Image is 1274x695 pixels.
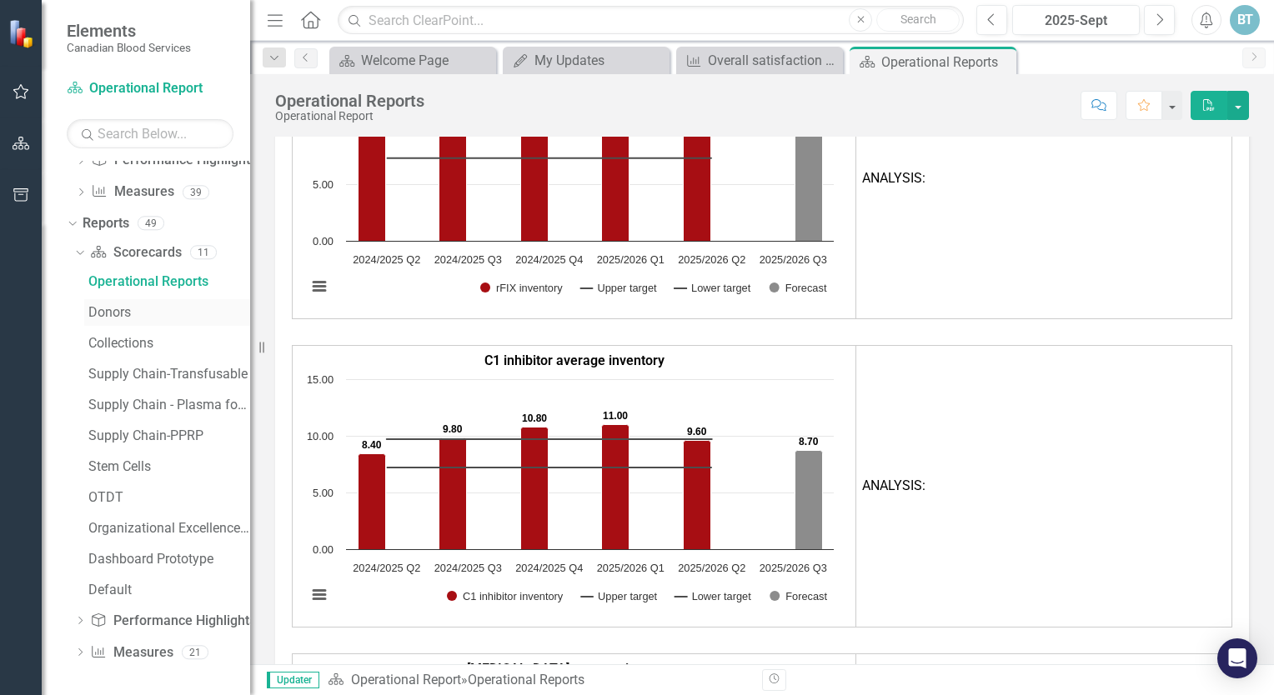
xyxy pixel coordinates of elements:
[522,412,547,424] text: 10.80
[515,562,583,574] text: 2024/2025 Q4
[521,427,549,550] path: 2024/2025 Q4, 10.8. C1 inhibitor inventory.
[67,21,191,41] span: Elements
[334,50,492,71] a: Welcome Page
[91,151,256,170] a: Performance Highlights
[88,274,250,289] div: Operational Reports
[434,253,502,266] text: 2024/2025 Q3
[480,282,563,294] button: Show rFIX inventory
[88,582,250,597] div: Default
[84,268,250,295] a: Operational Reports
[881,52,1012,72] div: Operational Reports
[313,487,334,499] text: 5.00
[67,41,191,54] small: Canadian Blood Services
[328,671,750,690] div: »
[67,79,233,98] a: Operational Report
[760,562,827,574] text: 2025/2026 Q3
[678,253,745,266] text: 2025/2026 Q2
[862,477,925,493] span: ANALYSIS:
[384,464,715,471] g: Lower target, series 3 of 4. Line with 6 data points.
[90,243,181,262] a: Scorecards
[687,426,707,437] text: 9.60
[338,6,964,35] input: Search ClearPoint...
[692,590,752,602] text: Lower target
[84,515,250,542] a: Organizational Excellence – Quality Management
[708,50,839,71] div: Overall satisfaction (OSAT)
[298,371,842,621] svg: Interactive chart
[515,253,583,266] text: 2024/2025 Q4
[182,645,208,659] div: 21
[799,436,819,447] text: 8.70
[88,305,250,320] div: Donors
[353,562,420,574] text: 2024/2025 Q2
[83,214,129,233] a: Reports
[88,428,250,443] div: Supply Chain-PPRP
[581,591,658,602] button: Show Upper target
[183,185,209,199] div: 39
[359,454,386,550] path: 2024/2025 Q2, 8.4. C1 inhibitor inventory.
[351,672,461,687] a: Operational Report
[447,591,564,602] button: Show C1 inhibitor inventory
[674,282,751,294] button: Show Lower target
[603,410,628,422] text: 11.00
[795,451,823,550] path: 2025/2026 Q3, 8.7. Forecast.
[785,282,827,294] text: Forecast
[359,71,795,242] g: rFIX inventory, series 1 of 4. Bar series with 6 bars.
[88,336,250,351] div: Collections
[84,577,250,603] a: Default
[1018,11,1134,31] div: 2025-Sept
[313,235,334,247] text: 0.00
[862,170,925,186] span: ANALYSIS:
[67,119,233,148] input: Search Below...
[534,50,665,71] div: My Updates
[84,546,250,572] a: Dashboard Prototype
[361,50,492,71] div: Welcome Page
[521,129,549,242] path: 2024/2025 Q4, 9.9. rFIX inventory.
[468,672,584,687] div: Operational Reports
[760,253,827,266] text: 2025/2026 Q3
[507,50,665,71] a: My Updates
[876,8,960,32] button: Search
[362,439,382,451] text: 8.40
[678,562,745,574] text: 2025/2026 Q2
[785,590,827,602] text: Forecast
[496,282,563,294] text: rFIX inventory
[88,459,250,474] div: Stem Cells
[308,583,331,607] button: View chart menu, Chart
[307,430,334,442] text: 10.00
[434,562,502,574] text: 2024/2025 Q3
[387,451,823,550] g: Forecast, series 4 of 4. Bar series with 6 bars.
[84,361,250,387] a: Supply Chain-Transfusable
[597,282,657,294] text: Upper target
[770,591,827,602] button: Show Forecast
[307,373,334,386] text: 15.00
[88,521,250,536] div: Organizational Excellence – Quality Management
[359,379,795,550] g: C1 inhibitor inventory, series 1 of 4. Bar series with 6 bars.
[680,50,839,71] a: Overall satisfaction (OSAT)
[1230,5,1260,35] button: BT
[267,672,319,688] span: Updater
[84,392,250,418] a: Supply Chain - Plasma for Fractionation
[313,178,334,191] text: 5.00
[675,591,752,602] button: Show Lower target
[275,110,424,122] div: Operational Report
[439,107,467,242] path: 2024/2025 Q3, 11.8. rFIX inventory.
[90,612,255,631] a: Performance Highlights
[770,282,827,294] button: Show Forecast
[190,246,217,260] div: 11
[387,102,823,242] g: Forecast, series 4 of 4. Bar series with 6 bars.
[359,98,386,242] path: 2024/2025 Q2, 12.6. rFIX inventory.
[580,282,657,294] button: Show Upper target
[84,453,250,480] a: Stem Cells
[84,484,250,511] a: OTDT
[795,102,823,242] path: 2025/2026 Q3, 12.3. Forecast.
[484,352,665,368] span: C1 inhibitor average inventory
[298,371,850,621] div: Chart. Highcharts interactive chart.
[88,552,250,567] div: Dashboard Prototype
[439,438,467,550] path: 2024/2025 Q3, 9.8. C1 inhibitor inventory.
[684,441,711,550] path: 2025/2026 Q2, 9.6. C1 inhibitor inventory.
[597,253,665,266] text: 2025/2026 Q1
[88,490,250,505] div: OTDT
[602,425,629,550] path: 2025/2026 Q1, 11. C1 inhibitor inventory.
[298,62,850,312] div: Chart. Highcharts interactive chart.
[88,397,250,412] div: Supply Chain - Plasma for Fractionation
